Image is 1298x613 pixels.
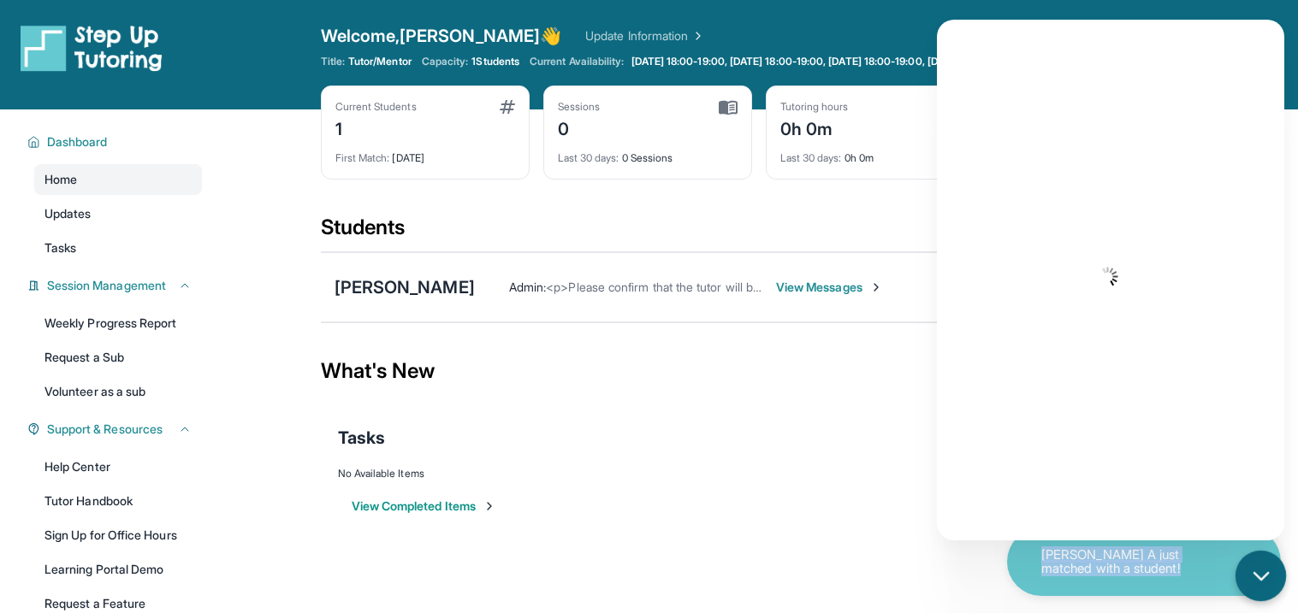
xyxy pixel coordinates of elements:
a: Help Center [34,451,202,482]
a: Update Information [585,27,705,44]
button: Dashboard [40,133,192,150]
div: 0h 0m [780,114,849,141]
span: View Messages [776,279,883,296]
span: <p>Please confirm that the tutor will be able to attend your first assigned meeting time before j... [546,280,1164,294]
a: Learning Portal Demo [34,554,202,585]
div: What's New [321,333,1197,409]
img: Chevron Right [688,27,705,44]
button: Support & Resources [40,421,192,438]
a: Request a Sub [34,342,202,373]
button: View Completed Items [352,498,496,515]
span: Session Management [47,277,166,294]
div: 0h 0m [780,141,960,165]
span: Support & Resources [47,421,163,438]
span: Tasks [44,239,76,256]
div: 0 [558,114,601,141]
span: Updates [44,205,92,222]
span: Dashboard [47,133,108,150]
a: Tasks [34,233,202,263]
div: [PERSON_NAME] [335,275,475,299]
a: Tutor Handbook [34,486,202,516]
div: Sessions [558,100,601,114]
a: [DATE] 18:00-19:00, [DATE] 18:00-19:00, [DATE] 18:00-19:00, [DATE] 16:30-17:30 [628,55,1022,68]
div: Current Students [335,100,417,114]
img: logo [21,24,163,72]
span: Last 30 days : [558,151,619,164]
span: 1 Students [471,55,519,68]
a: Updates [34,198,202,229]
span: Welcome, [PERSON_NAME] 👋 [321,24,562,48]
div: Tutoring hours [780,100,849,114]
img: card [500,100,515,114]
span: Capacity: [422,55,469,68]
div: Students [321,214,1197,251]
div: No Available Items [338,467,1180,480]
button: Session Management [40,277,192,294]
button: chat-button [1236,551,1286,601]
img: Chevron-Right [869,280,883,294]
span: Home [44,171,77,188]
span: Tutor/Mentor [348,55,412,68]
div: 0 Sessions [558,141,738,165]
span: First Match : [335,151,390,164]
div: [DATE] [335,141,515,165]
span: Tasks [338,426,385,450]
span: Current Availability: [530,55,624,68]
a: Volunteer as a sub [34,376,202,407]
a: Home [34,164,202,195]
span: Admin : [509,280,546,294]
a: Weekly Progress Report [34,308,202,339]
img: card [719,100,738,115]
a: Sign Up for Office Hours [34,520,202,551]
span: Last 30 days : [780,151,842,164]
span: [DATE] 18:00-19:00, [DATE] 18:00-19:00, [DATE] 18:00-19:00, [DATE] 16:30-17:30 [631,55,1019,68]
div: 1 [335,114,417,141]
span: Title: [321,55,345,68]
p: [PERSON_NAME] A just matched with a student! [1041,548,1212,576]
